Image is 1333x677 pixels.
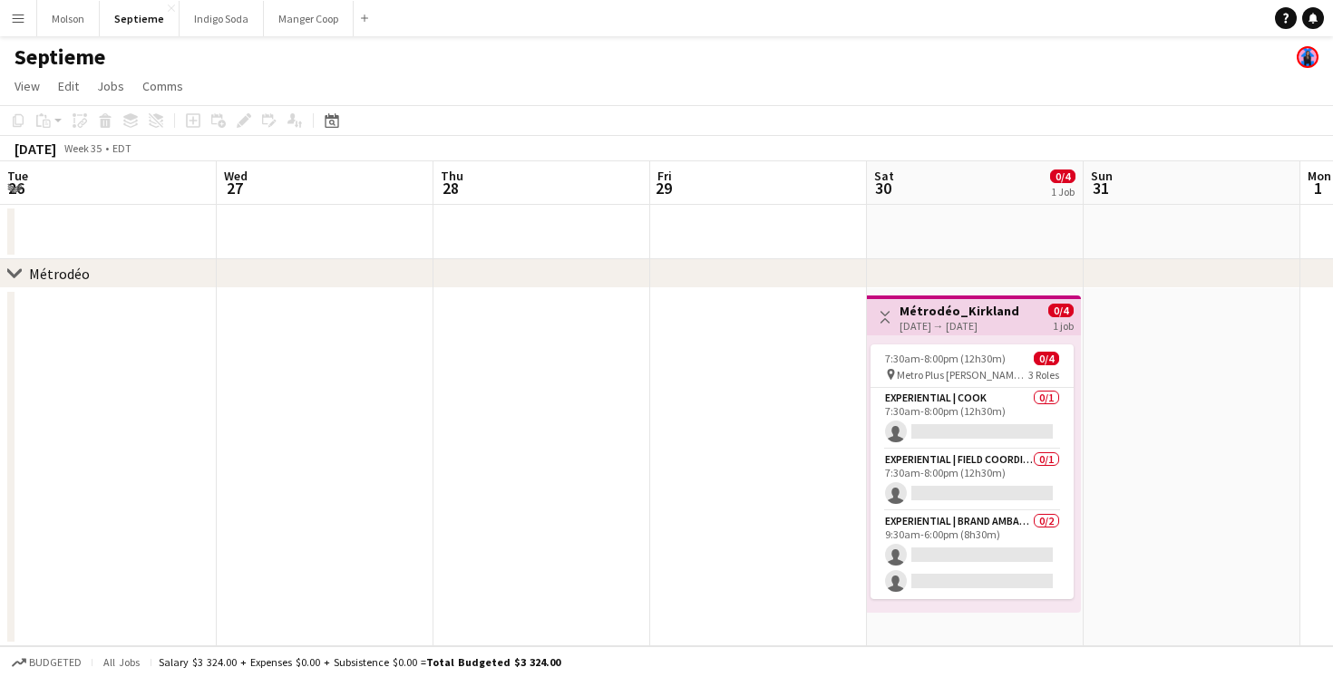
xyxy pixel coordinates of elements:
span: 29 [655,178,672,198]
h3: Métrodéo_Kirkland [900,303,1019,319]
a: Jobs [90,74,131,98]
div: [DATE] → [DATE] [900,319,1019,333]
span: All jobs [100,655,143,669]
span: Jobs [97,78,124,94]
h1: Septieme [15,44,105,71]
span: 28 [438,178,463,198]
div: 1 Job [1051,185,1075,198]
app-user-avatar: Laurence Pare [1297,46,1318,68]
span: 27 [221,178,248,198]
span: Total Budgeted $3 324.00 [426,655,560,669]
a: Edit [51,74,86,98]
span: Fri [657,168,672,184]
span: 0/4 [1034,352,1059,365]
button: Manger Coop [264,1,354,36]
div: Métrodéo [29,265,90,283]
app-job-card: 7:30am-8:00pm (12h30m)0/4 Metro Plus [PERSON_NAME] Blainville3 RolesExperiential | Cook0/17:30am-... [871,344,1074,599]
app-card-role: Experiential | Field Coordinator0/17:30am-8:00pm (12h30m) [871,450,1074,511]
span: Week 35 [60,141,105,155]
a: View [7,74,47,98]
button: Budgeted [9,653,84,672]
span: 0/4 [1050,169,1075,183]
span: Sat [874,168,894,184]
app-card-role: Experiential | Brand Ambassador0/29:30am-6:00pm (8h30m) [871,511,1074,599]
span: 31 [1088,178,1113,198]
span: 3 Roles [1028,368,1059,382]
span: View [15,78,40,94]
span: Edit [58,78,79,94]
span: 26 [5,178,28,198]
app-card-role: Experiential | Cook0/17:30am-8:00pm (12h30m) [871,388,1074,450]
div: EDT [112,141,131,155]
div: 1 job [1053,317,1074,333]
span: Budgeted [29,656,82,669]
a: Comms [135,74,190,98]
span: Thu [441,168,463,184]
span: Tue [7,168,28,184]
button: Indigo Soda [180,1,264,36]
button: Septieme [100,1,180,36]
span: 7:30am-8:00pm (12h30m) [885,352,1006,365]
span: Metro Plus [PERSON_NAME] Blainville [897,368,1028,382]
span: Wed [224,168,248,184]
div: Salary $3 324.00 + Expenses $0.00 + Subsistence $0.00 = [159,655,560,669]
span: Mon [1308,168,1331,184]
span: Sun [1091,168,1113,184]
button: Molson [37,1,100,36]
span: 1 [1305,178,1331,198]
span: 0/4 [1048,304,1074,317]
span: 30 [871,178,894,198]
span: Comms [142,78,183,94]
div: [DATE] [15,140,56,158]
